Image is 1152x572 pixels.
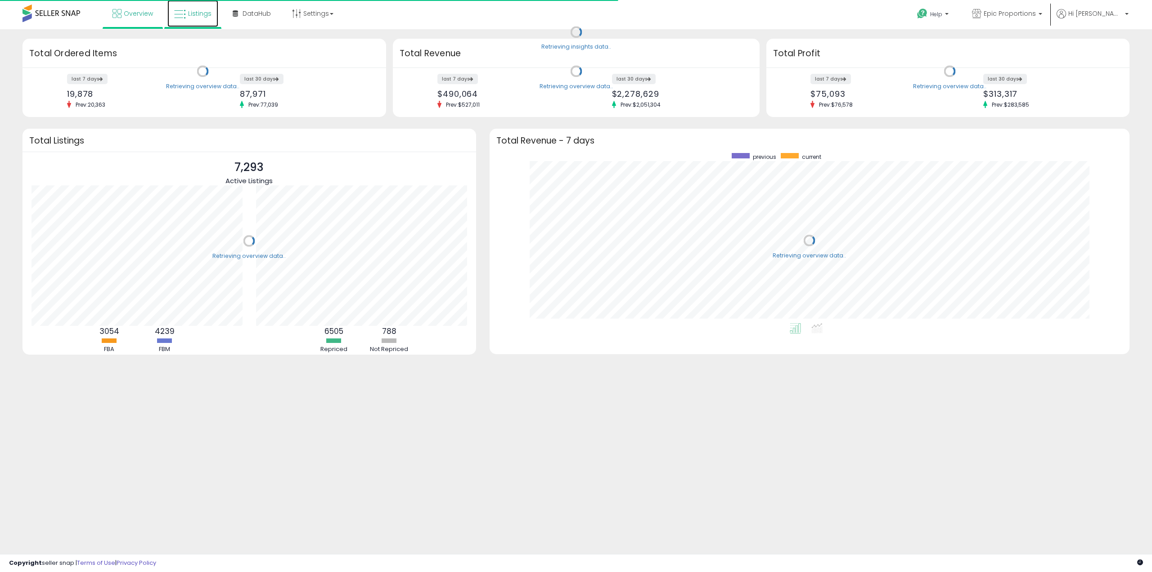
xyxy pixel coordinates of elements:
[930,10,942,18] span: Help
[773,252,846,260] div: Retrieving overview data..
[1057,9,1129,29] a: Hi [PERSON_NAME]
[124,9,153,18] span: Overview
[166,82,239,90] div: Retrieving overview data..
[917,8,928,19] i: Get Help
[188,9,211,18] span: Listings
[243,9,271,18] span: DataHub
[1068,9,1122,18] span: Hi [PERSON_NAME]
[540,82,613,90] div: Retrieving overview data..
[984,9,1036,18] span: Epic Proportions
[913,82,986,90] div: Retrieving overview data..
[910,1,958,29] a: Help
[212,252,286,260] div: Retrieving overview data..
